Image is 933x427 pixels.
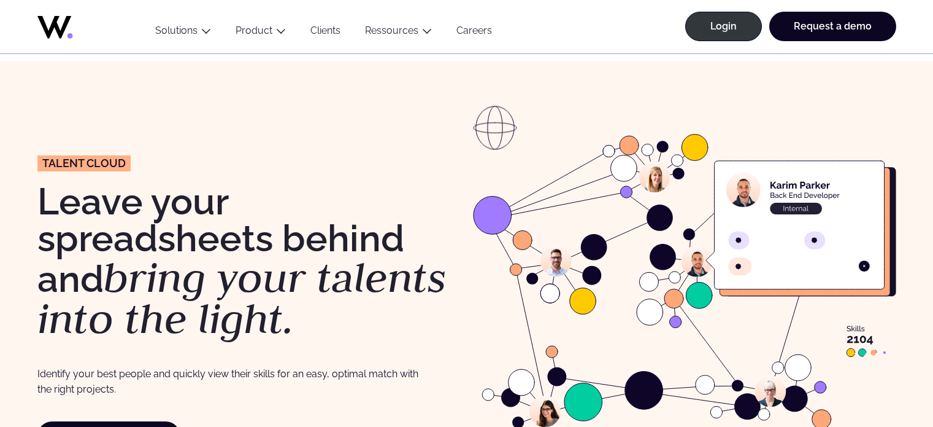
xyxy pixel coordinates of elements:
[365,25,418,36] a: Ressources
[143,25,223,41] button: Solutions
[353,25,444,41] button: Ressources
[223,25,298,41] button: Product
[37,366,418,398] p: Identify your best people and quickly view their skills for an easy, optimal match with the right...
[37,250,447,346] em: bring your talents into the light.
[769,12,896,41] a: Request a demo
[37,183,461,340] h1: Leave your spreadsheets behind and
[444,25,504,41] a: Careers
[42,158,126,169] span: Talent Cloud
[298,25,353,41] a: Clients
[685,12,762,41] a: Login
[236,25,272,36] a: Product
